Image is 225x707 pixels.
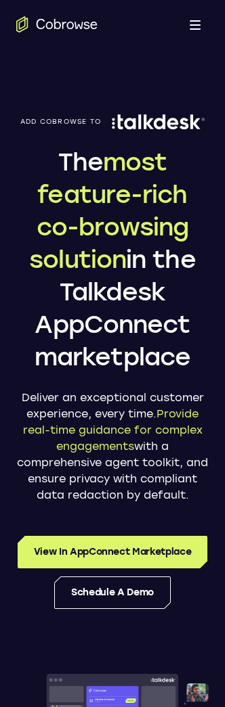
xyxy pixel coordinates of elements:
[16,390,209,503] p: Deliver an exceptional customer experience, every time. with a comprehensive agent toolkit, and e...
[18,536,208,568] a: View in AppConnect Marketplace
[112,114,205,130] img: Talkdesk logo
[23,407,203,453] span: Provide real-time guidance for complex engagements
[29,147,188,274] span: most feature-rich co-browsing solution
[16,146,209,373] h1: The in the Talkdesk AppConnect marketplace
[54,576,171,609] a: Schedule a Demo
[20,118,102,126] span: Add Cobrowse to
[16,16,98,32] a: Go to the home page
